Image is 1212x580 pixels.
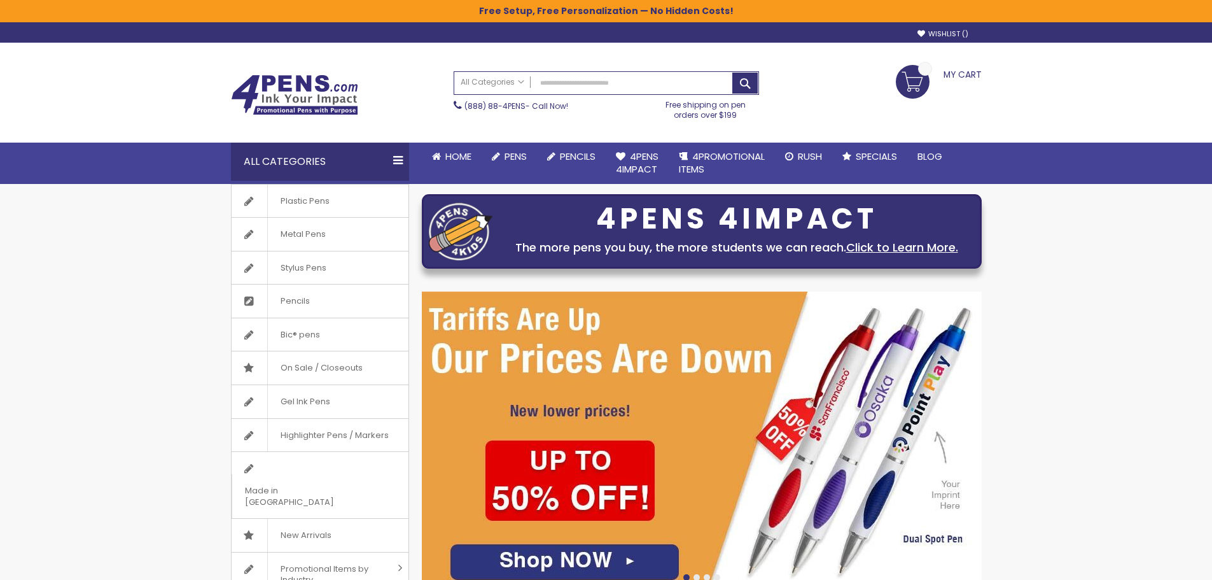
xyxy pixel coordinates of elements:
div: Free shipping on pen orders over $199 [652,95,759,120]
a: (888) 88-4PENS [464,101,526,111]
a: Stylus Pens [232,251,408,285]
span: Pencils [267,285,323,318]
a: Pencils [537,143,606,171]
span: New Arrivals [267,519,344,552]
span: Blog [917,150,942,163]
a: Specials [832,143,907,171]
span: 4PROMOTIONAL ITEMS [679,150,765,176]
span: Rush [798,150,822,163]
span: 4Pens 4impact [616,150,658,176]
span: Home [445,150,471,163]
span: Highlighter Pens / Markers [267,419,401,452]
span: Pens [505,150,527,163]
span: Stylus Pens [267,251,339,285]
a: Blog [907,143,952,171]
a: Wishlist [917,29,968,39]
a: Pens [482,143,537,171]
a: Bic® pens [232,318,408,351]
a: Made in [GEOGRAPHIC_DATA] [232,452,408,518]
div: All Categories [231,143,409,181]
span: Made in [GEOGRAPHIC_DATA] [232,474,377,518]
span: - Call Now! [464,101,568,111]
img: four_pen_logo.png [429,202,492,260]
a: New Arrivals [232,519,408,552]
span: Specials [856,150,897,163]
span: Gel Ink Pens [267,385,343,418]
span: On Sale / Closeouts [267,351,375,385]
a: Click to Learn More. [846,239,958,255]
span: All Categories [461,77,524,87]
a: Gel Ink Pens [232,385,408,418]
img: 4Pens Custom Pens and Promotional Products [231,74,358,115]
a: On Sale / Closeouts [232,351,408,385]
a: Highlighter Pens / Markers [232,419,408,452]
a: Home [422,143,482,171]
div: The more pens you buy, the more students we can reach. [499,239,975,257]
span: Metal Pens [267,218,338,251]
a: All Categories [454,72,531,93]
div: 4PENS 4IMPACT [499,206,975,232]
a: 4PROMOTIONALITEMS [669,143,775,184]
span: Plastic Pens [267,185,342,218]
a: 4Pens4impact [606,143,669,184]
a: Rush [775,143,832,171]
a: Plastic Pens [232,185,408,218]
a: Metal Pens [232,218,408,251]
span: Pencils [560,150,596,163]
a: Pencils [232,285,408,318]
span: Bic® pens [267,318,333,351]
